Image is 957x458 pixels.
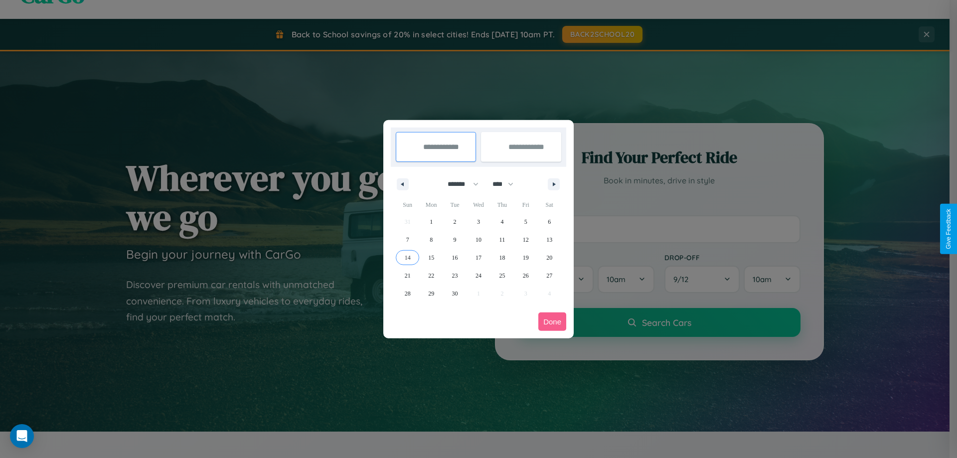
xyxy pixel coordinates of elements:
div: Open Intercom Messenger [10,424,34,448]
span: 26 [523,267,529,285]
span: 18 [499,249,505,267]
button: 7 [396,231,419,249]
button: 25 [490,267,514,285]
button: 19 [514,249,537,267]
span: 28 [405,285,411,303]
button: 21 [396,267,419,285]
button: 6 [538,213,561,231]
span: 12 [523,231,529,249]
button: 5 [514,213,537,231]
button: 29 [419,285,443,303]
span: 21 [405,267,411,285]
button: 2 [443,213,467,231]
span: 2 [454,213,457,231]
button: 27 [538,267,561,285]
span: 29 [428,285,434,303]
button: 28 [396,285,419,303]
button: 30 [443,285,467,303]
span: Thu [490,197,514,213]
span: Tue [443,197,467,213]
span: 25 [499,267,505,285]
button: 15 [419,249,443,267]
button: 16 [443,249,467,267]
button: 24 [467,267,490,285]
button: 9 [443,231,467,249]
button: 4 [490,213,514,231]
span: Sun [396,197,419,213]
span: 3 [477,213,480,231]
button: 20 [538,249,561,267]
span: 10 [476,231,481,249]
span: 24 [476,267,481,285]
span: 9 [454,231,457,249]
span: 16 [452,249,458,267]
span: Wed [467,197,490,213]
button: 10 [467,231,490,249]
span: Fri [514,197,537,213]
span: Mon [419,197,443,213]
button: 11 [490,231,514,249]
button: 14 [396,249,419,267]
span: 7 [406,231,409,249]
span: Sat [538,197,561,213]
button: 18 [490,249,514,267]
span: 22 [428,267,434,285]
button: 1 [419,213,443,231]
div: Give Feedback [945,209,952,249]
button: 26 [514,267,537,285]
button: 17 [467,249,490,267]
span: 11 [499,231,505,249]
span: 20 [546,249,552,267]
span: 27 [546,267,552,285]
span: 13 [546,231,552,249]
button: 12 [514,231,537,249]
span: 23 [452,267,458,285]
button: 22 [419,267,443,285]
span: 30 [452,285,458,303]
span: 19 [523,249,529,267]
button: 8 [419,231,443,249]
button: 3 [467,213,490,231]
span: 8 [430,231,433,249]
span: 6 [548,213,551,231]
button: Done [538,312,566,331]
button: 23 [443,267,467,285]
span: 5 [524,213,527,231]
span: 17 [476,249,481,267]
span: 15 [428,249,434,267]
button: 13 [538,231,561,249]
span: 1 [430,213,433,231]
span: 14 [405,249,411,267]
span: 4 [500,213,503,231]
